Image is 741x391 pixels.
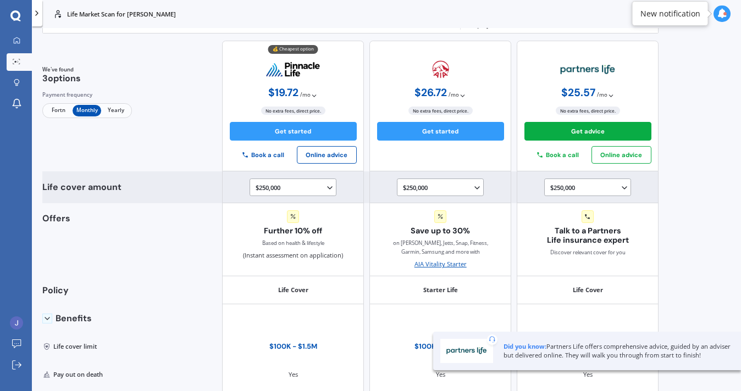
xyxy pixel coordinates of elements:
b: Did you know: [504,342,546,350]
div: Payment frequency [42,91,132,99]
div: Yes [436,370,445,379]
div: $250,000 [403,182,482,193]
div: Benefits [42,304,138,332]
span: $ 26.72 [414,87,447,99]
span: / mo [300,91,311,99]
div: Life cover amount [42,171,138,204]
div: New notification [640,8,700,19]
div: $250,000 [550,182,629,193]
div: $100K - $1.5M [269,342,317,351]
p: Life Market Scan for [PERSON_NAME] [67,10,176,19]
span: No extra fees, direct price. [556,107,620,115]
div: $100K - $300K [414,342,466,351]
span: Fortn [44,105,73,116]
div: Pay out on death [42,361,138,389]
img: partners-life.webp [560,64,615,75]
div: Based on health & lifestyle [262,239,324,248]
div: $250,000 [256,182,334,193]
div: Life Cover [222,276,364,304]
span: Further 10% off [264,226,322,236]
span: No extra fees, direct price. [261,107,325,115]
button: Book a call [524,148,591,162]
div: (Instant assessment on application) [243,210,343,260]
button: Get started [230,122,357,141]
button: Get started [377,122,504,141]
button: Get advice [524,122,651,141]
span: on [PERSON_NAME], Jetts, Snap, Fitness, Garmin, Samsung and more with [377,239,504,256]
button: Book a call [230,148,297,162]
div: 💰 Cheapest option [268,45,318,54]
img: Partners Life [444,342,489,359]
img: pinnacle.webp [266,62,320,77]
button: Online advice [591,146,651,164]
span: Talk to a Partners Life insurance expert [524,226,651,244]
div: Life Cover [517,276,659,304]
div: Policy [42,276,138,304]
span: $ 25.57 [561,87,595,99]
div: Partners Life offers comprehensive advice, guided by an adviser but delivered online. They will w... [504,342,734,360]
div: Starter Life [369,276,511,304]
span: Yearly [101,105,130,116]
span: We've found [42,66,81,74]
img: Pay out on death [42,370,51,379]
img: ACg8ocI19BrIrmA47lQHEmWK7Y5955SkIvX77icPqz99Ybnn9hin2w=s96-c [10,316,23,329]
img: life.f720d6a2d7cdcd3ad642.svg [53,9,63,19]
span: Discover relevant cover for you [550,248,626,257]
span: No extra fees, direct price. [408,107,473,115]
span: 3 options [42,72,81,84]
div: Life cover limit [42,333,138,361]
div: AIA Vitality Starter [414,260,467,269]
span: Monthly [73,105,101,116]
button: Online advice [297,146,356,164]
div: Yes [289,370,298,379]
span: $ 19.72 [268,87,298,99]
span: / mo [597,91,607,99]
img: Life cover limit [42,342,51,351]
span: / mo [449,91,459,99]
img: aia.webp [432,60,449,79]
div: Offers [42,214,138,277]
div: Yes [583,370,593,379]
span: Save up to 30% [411,226,470,236]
